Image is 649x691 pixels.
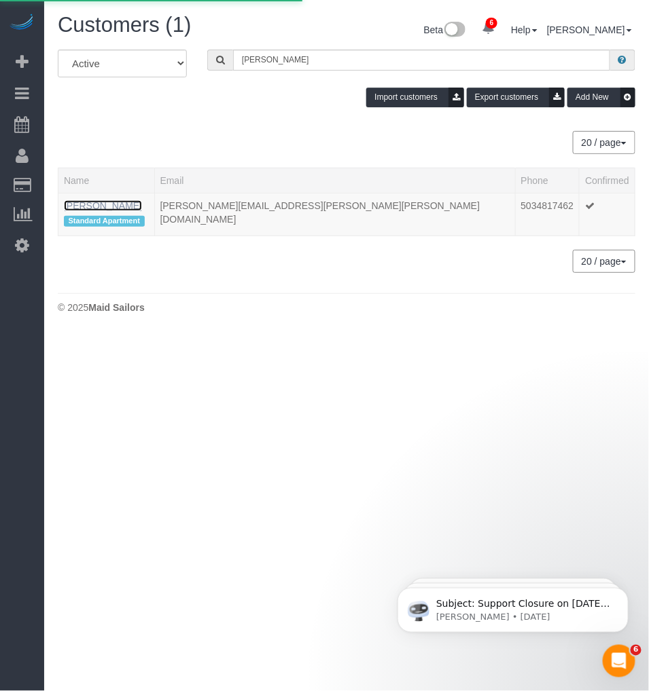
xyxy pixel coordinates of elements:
[58,301,635,314] div: © 2025
[631,645,642,656] span: 6
[573,250,635,273] button: 20 / page
[154,193,515,236] td: Email
[547,24,632,35] a: [PERSON_NAME]
[154,168,515,193] th: Email
[573,131,635,154] button: 20 / page
[567,88,635,107] button: Add New
[64,200,142,211] a: [PERSON_NAME]
[574,131,635,154] nav: Pagination navigation
[424,24,466,35] a: Beta
[511,24,538,35] a: Help
[58,13,191,37] span: Customers (1)
[233,50,610,71] input: Search customers ...
[574,250,635,273] nav: Pagination navigation
[515,193,580,236] td: Phone
[64,216,145,227] span: Standard Apartment
[64,212,149,230] div: Tags
[515,168,580,193] th: Phone
[475,14,502,43] a: 6
[58,168,155,193] th: Name
[58,193,155,236] td: Name
[486,18,497,29] span: 6
[366,88,464,107] button: Import customers
[603,645,635,677] iframe: Intercom live chat
[443,22,466,39] img: New interface
[377,559,649,654] iframe: Intercom notifications message
[88,302,144,313] strong: Maid Sailors
[8,14,35,33] img: Automaid Logo
[580,168,635,193] th: Confirmed
[467,88,565,107] button: Export customers
[580,193,635,236] td: Confirmed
